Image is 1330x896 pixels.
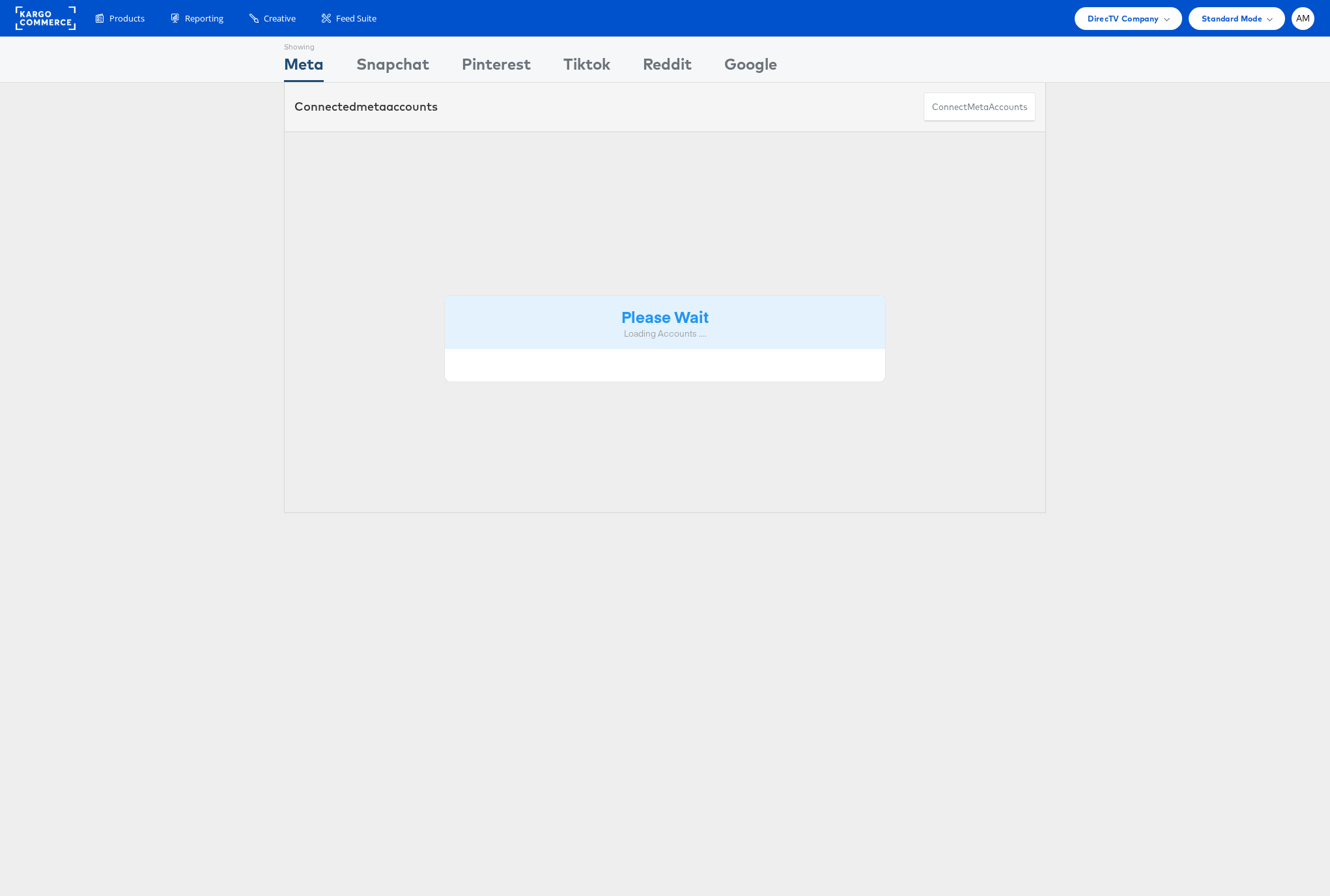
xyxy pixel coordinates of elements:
[185,12,223,25] span: Reporting
[967,101,989,113] span: meta
[264,12,296,25] span: Creative
[924,92,1036,122] button: ConnectmetaAccounts
[621,305,709,327] strong: Please Wait
[356,53,429,82] div: Snapchat
[284,37,324,53] div: Showing
[356,99,386,114] span: meta
[1202,12,1262,25] span: Standard Mode
[643,53,692,82] div: Reddit
[724,53,777,82] div: Google
[462,53,531,82] div: Pinterest
[284,53,324,82] div: Meta
[455,328,875,340] div: Loading Accounts ....
[1296,14,1310,23] span: AM
[336,12,376,25] span: Feed Suite
[109,12,145,25] span: Products
[1088,12,1159,25] span: DirecTV Company
[563,53,610,82] div: Tiktok
[294,98,438,115] div: Connected accounts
